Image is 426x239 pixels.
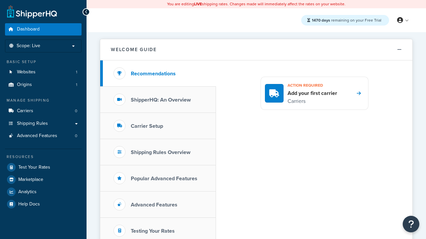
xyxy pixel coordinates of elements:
[312,17,330,23] strong: 1470 days
[18,189,37,195] span: Analytics
[288,81,337,90] h3: Action required
[5,118,82,130] a: Shipping Rules
[17,82,32,88] span: Origins
[5,154,82,160] div: Resources
[17,108,33,114] span: Carriers
[5,66,82,78] li: Websites
[75,133,77,139] span: 0
[5,186,82,198] a: Analytics
[5,23,82,36] a: Dashboard
[194,1,202,7] b: LIVE
[5,66,82,78] a: Websites1
[5,79,82,91] a: Origins1
[75,108,77,114] span: 0
[5,105,82,117] a: Carriers0
[131,202,177,208] h3: Advanced Features
[5,59,82,65] div: Basic Setup
[131,176,197,182] h3: Popular Advanced Features
[131,228,175,234] h3: Testing Your Rates
[288,97,337,106] p: Carriers
[18,177,43,183] span: Marketplace
[17,69,36,75] span: Websites
[17,27,40,32] span: Dashboard
[17,43,40,49] span: Scope: Live
[5,79,82,91] li: Origins
[131,71,176,77] h3: Recommendations
[18,165,50,170] span: Test Your Rates
[288,90,337,97] h4: Add your first carrier
[5,105,82,117] li: Carriers
[100,39,412,60] button: Welcome Guide
[5,174,82,186] a: Marketplace
[131,123,163,129] h3: Carrier Setup
[5,130,82,142] li: Advanced Features
[5,98,82,103] div: Manage Shipping
[403,216,419,232] button: Open Resource Center
[312,17,381,23] span: remaining on your Free Trial
[5,198,82,210] a: Help Docs
[131,97,191,103] h3: ShipperHQ: An Overview
[5,130,82,142] a: Advanced Features0
[18,201,40,207] span: Help Docs
[131,149,190,155] h3: Shipping Rules Overview
[17,121,48,126] span: Shipping Rules
[76,69,77,75] span: 1
[5,161,82,173] a: Test Your Rates
[76,82,77,88] span: 1
[111,47,157,52] h2: Welcome Guide
[17,133,57,139] span: Advanced Features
